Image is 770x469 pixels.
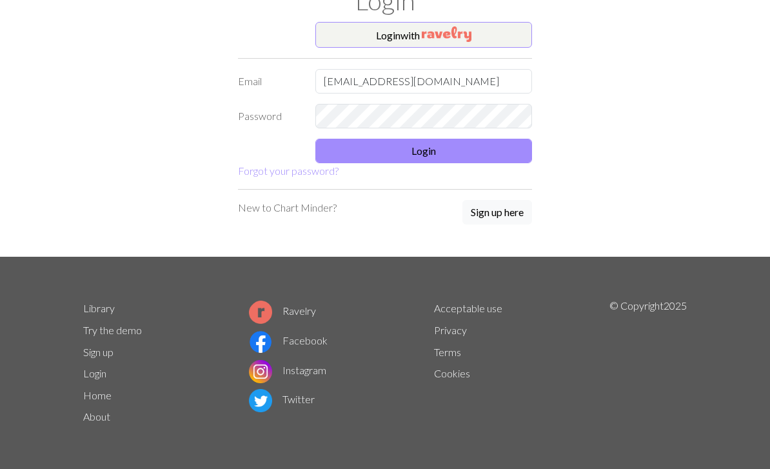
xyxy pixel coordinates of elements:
a: Acceptable use [434,302,502,314]
a: Cookies [434,367,470,379]
a: Privacy [434,324,467,336]
label: Email [230,69,308,94]
button: Sign up here [462,200,532,225]
a: Terms [434,346,461,358]
a: Ravelry [249,304,316,317]
button: Loginwith [315,22,532,48]
img: Ravelry logo [249,301,272,324]
a: Home [83,389,112,401]
a: Facebook [249,334,328,346]
a: Sign up here [462,200,532,226]
a: Sign up [83,346,114,358]
a: Twitter [249,393,315,405]
img: Ravelry [422,26,471,42]
a: Instagram [249,364,326,376]
a: About [83,410,110,423]
img: Facebook logo [249,330,272,354]
a: Try the demo [83,324,142,336]
label: Password [230,104,308,128]
button: Login [315,139,532,163]
a: Login [83,367,106,379]
a: Library [83,302,115,314]
p: © Copyright 2025 [609,298,687,428]
a: Forgot your password? [238,165,339,177]
p: New to Chart Minder? [238,200,337,215]
img: Twitter logo [249,389,272,412]
img: Instagram logo [249,360,272,383]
